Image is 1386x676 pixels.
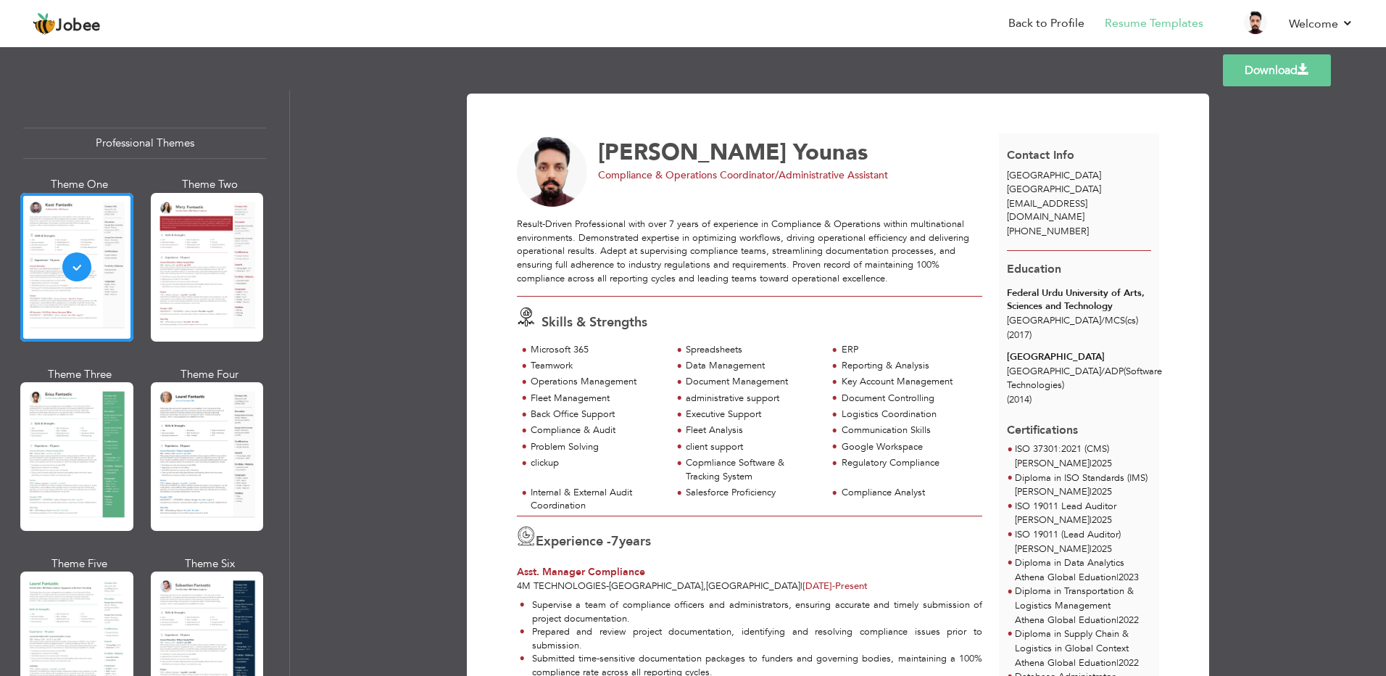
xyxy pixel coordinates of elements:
span: | [1116,614,1119,627]
div: Microsoft 365 [531,343,663,357]
p: Athena Global Eduation 2022 [1015,614,1151,628]
span: (2017) [1007,329,1032,342]
span: Contact Info [1007,147,1074,163]
span: (2014) [1007,393,1032,406]
div: Key Account Management [842,375,974,389]
a: Resume Templates [1105,15,1203,32]
span: Education [1007,261,1061,277]
span: ISO 19011 Lead Auditor [1015,500,1116,513]
li: Supervise a team of compliance officers and administrators, ensuring accurate and timely submissi... [520,598,982,625]
span: [GEOGRAPHIC_DATA] [706,580,800,593]
span: | [800,580,802,593]
div: Copmliance Software & Tracking System [686,456,818,483]
div: ERP [842,343,974,357]
div: Internal & External Audit Coordination [531,486,663,513]
span: [GEOGRAPHIC_DATA] ADP(Software Technologies) [1007,365,1162,392]
div: Regulatory Compliance [842,456,974,470]
span: Jobee [56,18,101,34]
span: Diploma in Supply Chain & Logistics in Global Context [1015,627,1129,655]
div: Theme Three [23,367,136,382]
span: Diploma in Data Analytics [1015,556,1124,569]
div: Document Management [686,375,818,389]
p: Athena Global Eduation 2022 [1015,656,1151,671]
p: [PERSON_NAME] 2025 [1015,514,1151,528]
a: Welcome [1289,15,1353,33]
span: [DATE] [802,580,835,593]
img: No image [517,136,588,207]
div: Spreadsheets [686,343,818,357]
span: - [832,580,835,593]
p: [PERSON_NAME] 2025 [1015,457,1112,471]
div: Theme One [23,177,136,192]
p: [PERSON_NAME] 2025 [1015,543,1151,557]
a: Download [1223,54,1331,86]
span: | [1116,571,1119,584]
span: [GEOGRAPHIC_DATA] [1007,183,1101,196]
a: Jobee [33,12,101,36]
div: Communication Skills [842,424,974,437]
span: Asst. Manager Compliance [517,565,645,579]
span: [EMAIL_ADDRESS][DOMAIN_NAME] [1007,197,1087,224]
div: Google Workspace [842,440,974,454]
img: jobee.io [33,12,56,36]
span: - [606,580,609,593]
div: client support [686,440,818,454]
span: [GEOGRAPHIC_DATA] [1007,169,1101,182]
span: [PERSON_NAME] [598,137,787,168]
div: [GEOGRAPHIC_DATA] [1007,350,1151,364]
span: Experience - [536,532,611,551]
span: / [1101,314,1105,327]
div: Logistics Coordination [842,408,974,421]
li: Prepared and review project documentation, identifying and resolving compliance issues prior to s... [520,625,982,652]
div: Back Office Support [531,408,663,421]
span: | [1090,514,1092,527]
span: | [1116,656,1119,669]
span: ISO 37301:2021 (CMS) [1015,442,1109,456]
span: 4M Technologies [517,580,606,593]
div: Theme Two [154,177,267,192]
p: [PERSON_NAME] 2025 [1015,485,1151,500]
span: ISO 19011 (Lead Auditor) [1015,528,1121,541]
span: | [1090,457,1092,470]
div: Problem Solving [531,440,663,454]
div: Result-Driven Professional with over 7 years of experience in Compliance & Operations within mult... [517,218,982,285]
div: Operations Management [531,375,663,389]
div: Professional Themes [23,128,266,159]
span: [PHONE_NUMBER] [1007,225,1089,238]
div: Fleet Analysis [686,424,818,437]
span: [GEOGRAPHIC_DATA] MCS(cs) [1007,314,1138,327]
span: Compliance & Operations Coordinator/Administrative Assistant [598,168,888,182]
span: Skills & Strengths [541,313,647,331]
div: clickup [531,456,663,470]
div: Theme Six [154,556,267,572]
span: | [1090,543,1092,556]
div: Federal Urdu University of Arts, Sciences and Technology [1007,287,1151,313]
span: / [1101,365,1105,378]
div: Teamwork [531,359,663,373]
div: Compliance Analyst [842,486,974,500]
img: Profile Img [1244,11,1267,34]
a: Back to Profile [1008,15,1084,32]
span: Diploma in Transportation & Logistics Management [1015,585,1134,612]
span: Diploma in ISO Standards (IMS) [1015,471,1148,485]
div: Executive Support [686,408,818,421]
div: Theme Five [23,556,136,572]
p: Athena Global Eduation 2023 [1015,571,1151,585]
div: Fleet Management [531,392,663,405]
span: 7 [611,532,619,551]
span: | [1090,485,1092,498]
label: years [611,532,651,551]
span: , [703,580,706,593]
div: administrative support [686,392,818,405]
div: Reporting & Analysis [842,359,974,373]
div: Data Management [686,359,818,373]
div: Compliance & Audit [531,424,663,437]
span: Present [802,580,868,593]
div: Theme Four [154,367,267,382]
span: Certifications [1007,411,1078,439]
span: [GEOGRAPHIC_DATA] [609,580,703,593]
span: Younas [793,137,868,168]
div: Salesforce Proficiency [686,486,818,500]
div: Document Controlling [842,392,974,405]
